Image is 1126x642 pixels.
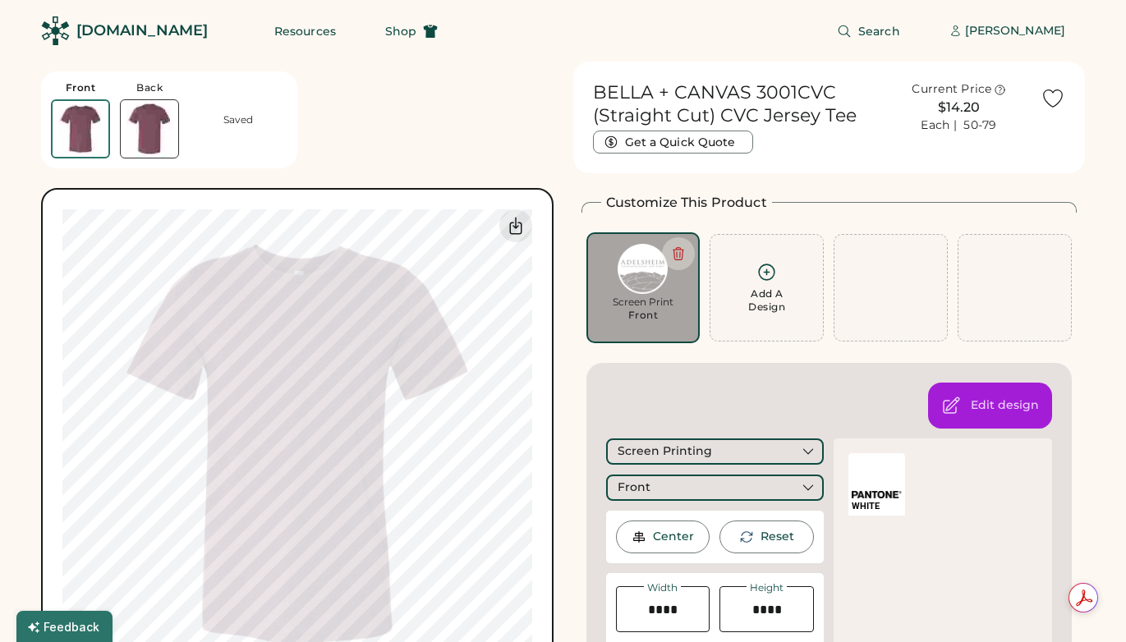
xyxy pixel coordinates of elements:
button: Shop [365,15,457,48]
span: Shop [385,25,416,37]
iframe: Front Chat [1048,568,1119,639]
h2: Customize This Product [606,193,767,213]
div: This will reset the rotation of the selected element to 0°. [761,529,794,545]
img: Center Image Icon [632,530,646,544]
div: Current Price [912,81,991,98]
img: Rendered Logo - Screens [41,16,70,45]
div: WHITE [852,500,902,512]
div: Screen Printing [618,443,712,460]
button: Resources [255,15,356,48]
div: Each | 50-79 [921,117,996,134]
div: Width [644,583,681,593]
div: Center [653,529,694,545]
span: Search [858,25,900,37]
button: Search [817,15,920,48]
button: Delete this decoration. [662,237,695,270]
img: BELLA + CANVAS 3001CVC Heather Maroon Back Thumbnail [121,100,178,158]
img: BELLA + CANVAS 3001CVC Heather Maroon Front Thumbnail [53,101,108,157]
div: Add A Design [748,287,785,314]
div: Height [747,583,787,593]
div: Back [136,81,163,94]
img: AV Mountains White.png [598,244,689,294]
div: $14.20 [887,98,1031,117]
div: [PERSON_NAME] [965,23,1065,39]
img: Pantone Logo [852,491,902,498]
div: Screen Print [598,296,689,309]
div: Front [618,479,650,496]
div: Front [66,81,96,94]
div: [DOMAIN_NAME] [76,21,208,41]
div: Open the design editor to change colors, background, and decoration method. [971,397,1039,414]
div: Front [628,309,659,322]
div: Download Front Mockup [499,209,532,242]
button: Get a Quick Quote [593,131,753,154]
h1: BELLA + CANVAS 3001CVC (Straight Cut) CVC Jersey Tee [593,81,878,127]
div: Saved [223,113,253,126]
